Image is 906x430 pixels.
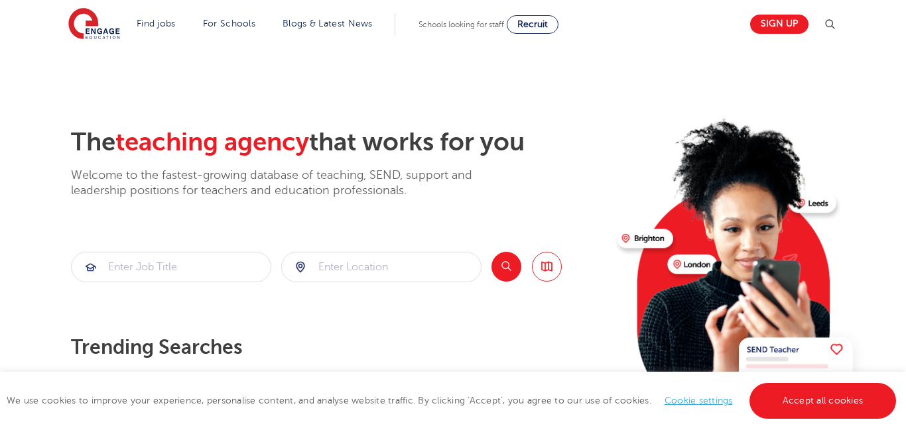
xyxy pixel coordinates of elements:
[282,252,481,282] input: Submit
[71,168,509,199] p: Welcome to the fastest-growing database of teaching, SEND, support and leadership positions for t...
[71,127,606,158] h2: The that works for you
[419,20,504,29] span: Schools looking for staff
[68,8,120,41] img: Engage Education
[137,19,176,28] a: Find jobs
[71,252,271,282] div: Submit
[491,252,521,282] button: Search
[115,128,309,156] span: teaching agency
[7,396,899,405] span: We use cookies to improve your experience, personalise content, and analyse website traffic. By c...
[283,19,373,28] a: Blogs & Latest News
[203,19,255,28] a: For Schools
[665,396,733,405] a: Cookie settings
[749,383,897,419] a: Accept all cookies
[71,335,606,359] p: Trending searches
[507,15,558,34] a: Recruit
[750,15,809,34] a: Sign up
[281,252,482,282] div: Submit
[517,19,548,29] span: Recruit
[72,252,271,282] input: Submit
